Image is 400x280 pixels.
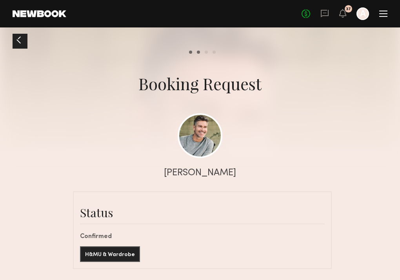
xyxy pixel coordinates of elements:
div: [PERSON_NAME] [164,169,236,178]
div: Status [80,205,325,220]
a: A [356,7,369,20]
button: H&MU & Wardrobe [80,246,140,262]
div: 37 [346,7,351,11]
div: Booking Request [138,73,262,95]
div: Confirmed [80,234,325,240]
